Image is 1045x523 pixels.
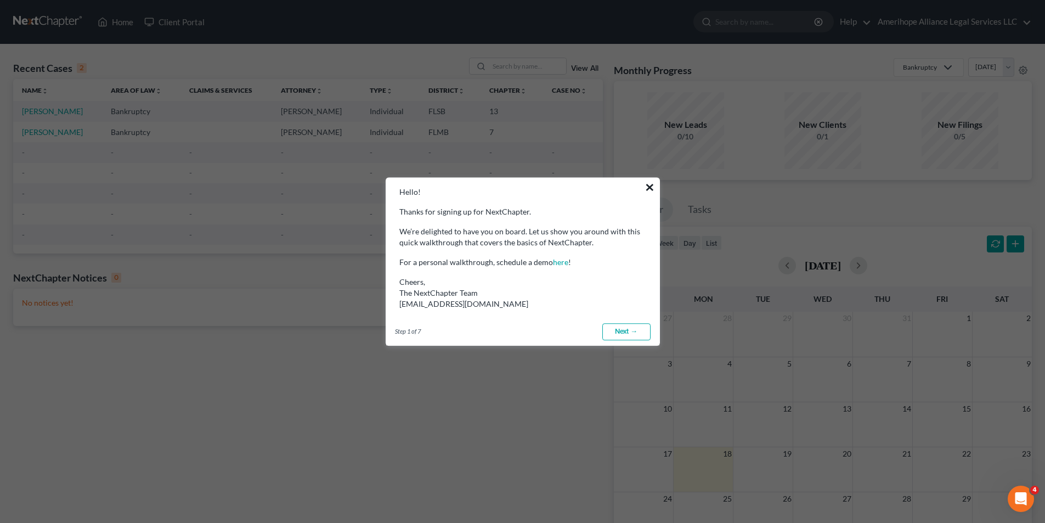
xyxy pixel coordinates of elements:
[399,187,646,198] p: Hello!
[399,288,646,299] div: The NextChapter Team
[399,257,646,268] p: For a personal walkthrough, schedule a demo !
[602,323,651,341] a: Next →
[399,226,646,248] p: We’re delighted to have you on board. Let us show you around with this quick walkthrough that cov...
[399,277,646,310] div: Cheers,
[553,257,568,267] a: here
[1008,486,1034,512] iframe: Intercom live chat
[395,327,421,336] span: Step 1 of 7
[399,206,646,217] p: Thanks for signing up for NextChapter.
[1030,486,1039,494] span: 4
[399,299,646,310] div: [EMAIL_ADDRESS][DOMAIN_NAME]
[645,178,655,196] button: ×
